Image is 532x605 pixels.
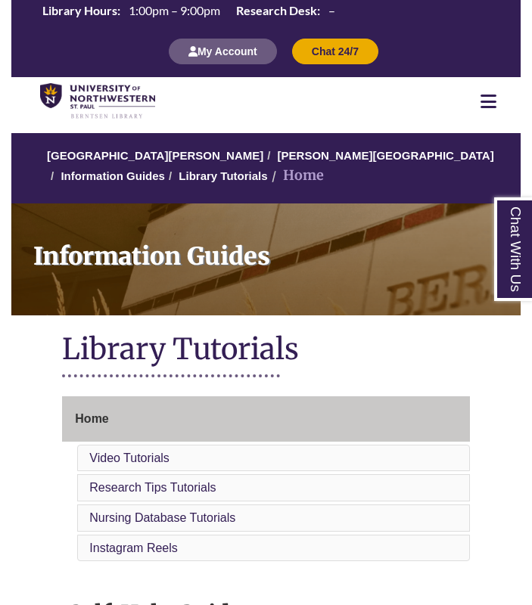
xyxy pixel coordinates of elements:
a: [GEOGRAPHIC_DATA][PERSON_NAME] [47,149,263,162]
a: Video Tutorials [89,451,170,464]
a: My Account [169,45,277,57]
a: Instagram Reels [89,541,178,554]
h1: Library Tutorials [62,330,469,371]
a: Information Guides [11,203,521,315]
a: Hours Today [36,2,341,23]
a: Chat 24/7 [292,45,378,57]
a: Nursing Database Tutorials [89,511,235,524]
button: My Account [169,39,277,64]
button: Chat 24/7 [292,39,378,64]
span: 1:00pm – 9:00pm [129,3,220,17]
a: Home [62,396,469,442]
h1: Information Guides [23,203,521,296]
li: Home [268,165,324,187]
div: Guide Page Menu [62,396,469,564]
a: [PERSON_NAME][GEOGRAPHIC_DATA] [278,149,494,162]
a: Information Guides [61,169,165,182]
a: Research Tips Tutorials [89,481,216,494]
table: Hours Today [36,2,341,21]
a: Library Tutorials [179,169,267,182]
img: UNWSP Library Logo [40,83,155,119]
span: Home [75,412,108,425]
th: Research Desk: [230,2,322,19]
span: – [328,3,335,17]
th: Library Hours: [36,2,123,19]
